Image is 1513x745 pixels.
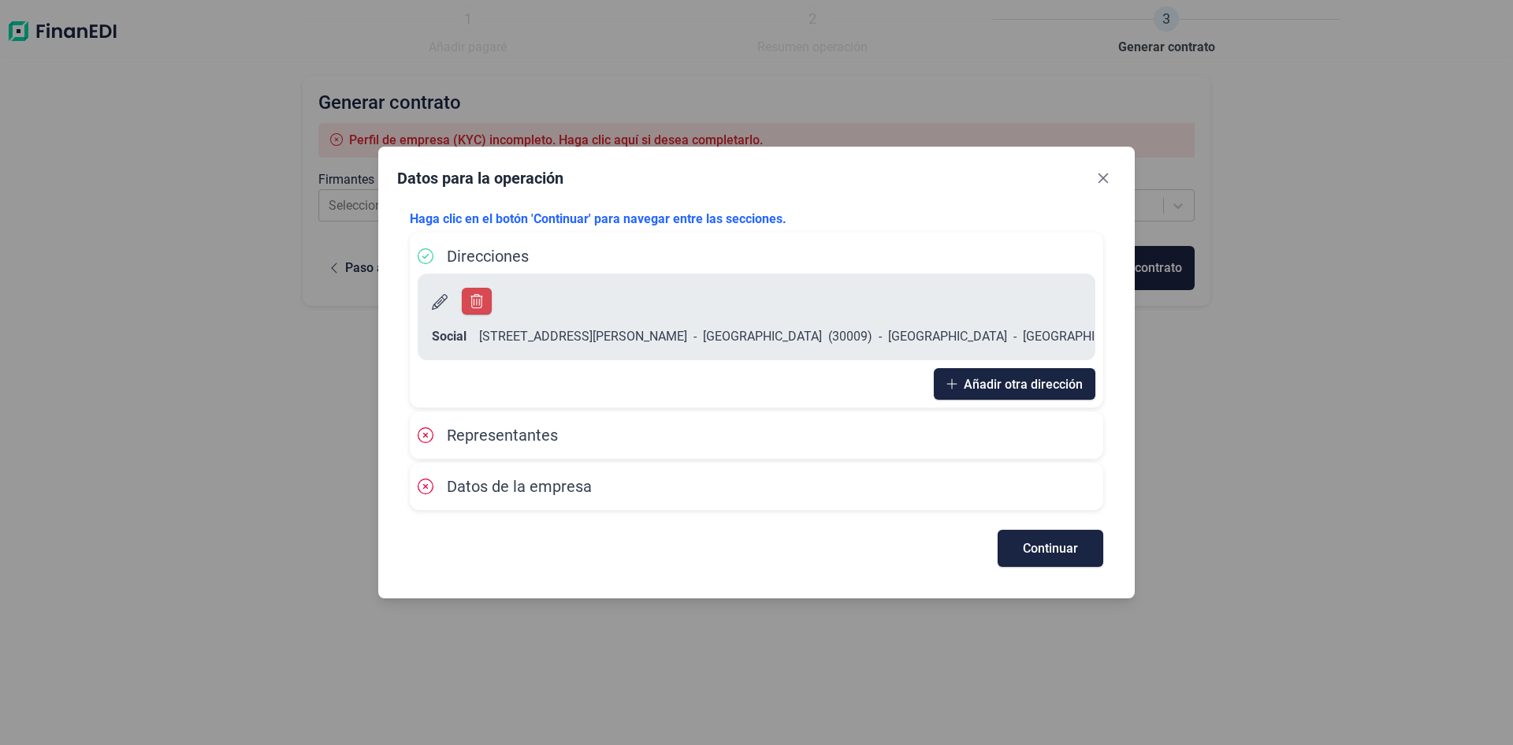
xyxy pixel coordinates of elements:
[879,327,882,346] span: -
[447,247,529,266] span: Direcciones
[964,378,1083,390] span: Añadir otra dirección
[1023,542,1078,554] span: Continuar
[397,167,563,189] div: Datos para la operación
[447,426,558,445] span: Representantes
[828,327,872,346] span: ( 30009 )
[934,368,1095,400] button: Añadir otra dirección
[998,530,1103,567] button: Continuar
[888,327,1007,346] span: [GEOGRAPHIC_DATA]
[479,327,687,346] span: [STREET_ADDRESS][PERSON_NAME]
[1091,166,1116,191] button: Close
[432,329,467,344] b: Social
[703,327,822,346] span: [GEOGRAPHIC_DATA]
[447,477,592,496] span: Datos de la empresa
[1013,327,1017,346] span: -
[693,327,697,346] span: -
[1023,327,1142,346] span: [GEOGRAPHIC_DATA]
[410,210,1103,229] p: Haga clic en el botón 'Continuar' para navegar entre las secciones.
